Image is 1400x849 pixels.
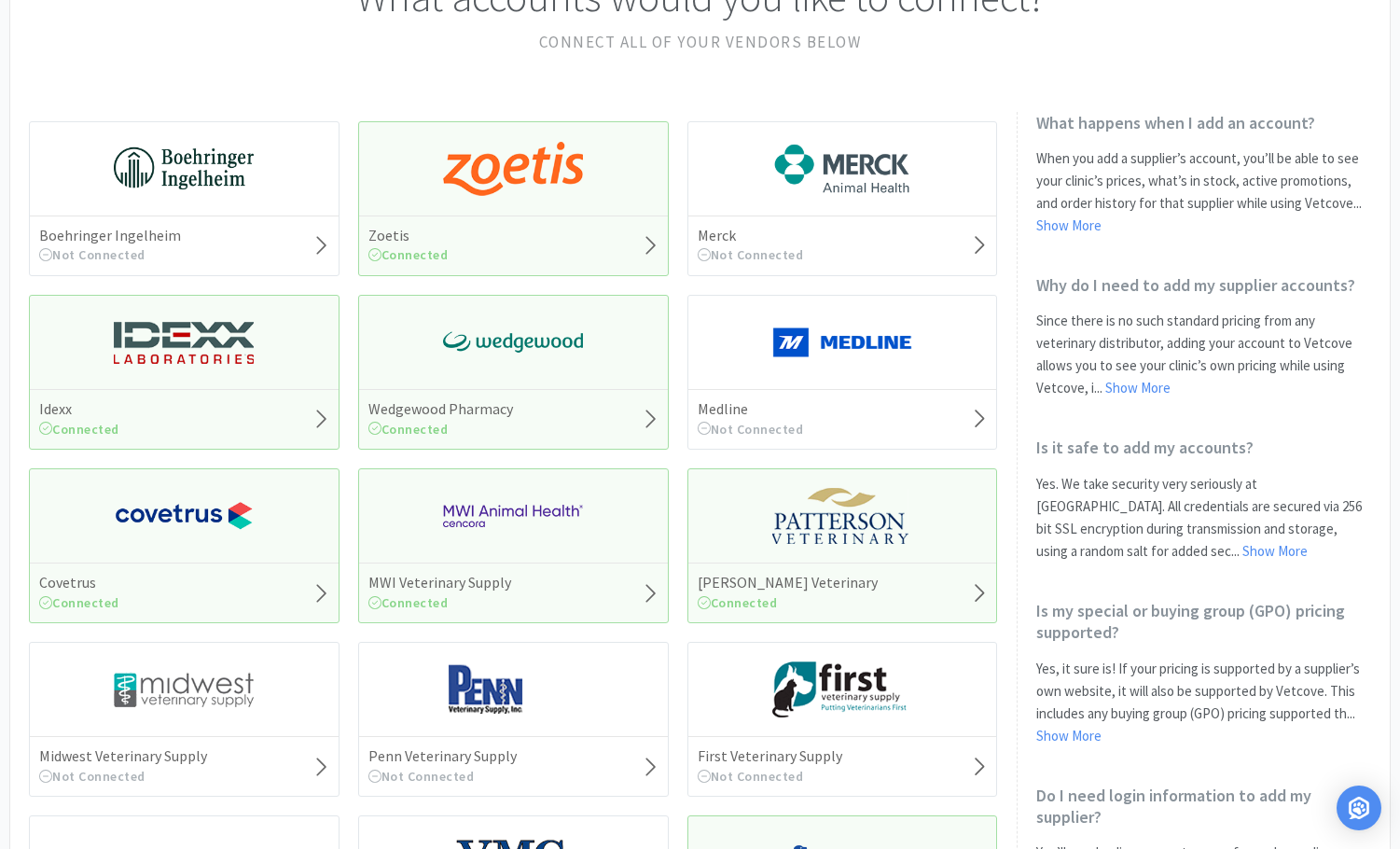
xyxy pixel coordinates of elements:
[368,226,449,245] h5: Zoetis
[368,399,513,419] h5: Wedgewood Pharmacy
[29,30,1371,55] h2: Connect all of your vendors below
[1036,473,1371,563] p: Yes. We take security very seriously at [GEOGRAPHIC_DATA]. All credentials are secured via 256 bi...
[1036,785,1371,828] h2: Do I need login information to add my supplier?
[1036,600,1371,644] h2: Is my special or buying group (GPO) pricing supported?
[368,421,449,438] span: Connected
[114,141,254,197] img: 730db3968b864e76bcafd0174db25112_22.png
[698,594,778,611] span: Connected
[1105,379,1171,397] a: Show More
[39,746,207,766] h5: Midwest Veterinary Supply
[39,399,119,419] h5: Idexx
[114,488,254,544] img: 77fca1acd8b6420a9015268ca798ef17_1.png
[39,594,119,611] span: Connected
[772,661,912,717] img: 67d67680309e4a0bb49a5ff0391dcc42_6.png
[698,746,842,766] h5: First Veterinary Supply
[443,141,583,197] img: a673e5ab4e5e497494167fe422e9a3ab.png
[772,488,912,544] img: f5e969b455434c6296c6d81ef179fa71_3.png
[772,141,912,197] img: 6d7abf38e3b8462597f4a2f88dede81e_176.png
[39,768,146,785] span: Not Connected
[698,246,804,263] span: Not Connected
[1036,147,1371,237] p: When you add a supplier’s account, you’ll be able to see your clinic’s prices, what’s in stock, a...
[114,661,254,717] img: 4dd14cff54a648ac9e977f0c5da9bc2e_5.png
[368,768,475,785] span: Not Connected
[1036,112,1371,133] h2: What happens when I add an account?
[443,661,583,717] img: e1133ece90fa4a959c5ae41b0808c578_9.png
[698,226,804,245] h5: Merck
[1036,437,1371,458] h2: Is it safe to add my accounts?
[1036,658,1371,747] p: Yes, it sure is! If your pricing is supported by a supplier’s own website, it will also be suppor...
[698,573,878,592] h5: [PERSON_NAME] Veterinary
[1036,216,1102,234] a: Show More
[1036,727,1102,745] a: Show More
[368,594,449,611] span: Connected
[1036,274,1371,296] h2: Why do I need to add my supplier accounts?
[39,226,181,245] h5: Boehringer Ingelheim
[1242,542,1308,560] a: Show More
[443,488,583,544] img: f6b2451649754179b5b4e0c70c3f7cb0_2.png
[698,421,804,438] span: Not Connected
[368,573,511,592] h5: MWI Veterinary Supply
[1337,786,1381,830] div: Open Intercom Messenger
[772,314,912,370] img: a646391c64b94eb2892348a965bf03f3_134.png
[698,768,804,785] span: Not Connected
[368,246,449,263] span: Connected
[114,314,254,370] img: 13250b0087d44d67bb1668360c5632f9_13.png
[39,246,146,263] span: Not Connected
[368,746,517,766] h5: Penn Veterinary Supply
[698,399,804,419] h5: Medline
[443,314,583,370] img: e40baf8987b14801afb1611fffac9ca4_8.png
[39,573,119,592] h5: Covetrus
[1036,310,1371,399] p: Since there is no such standard pricing from any veterinary distributor, adding your account to V...
[39,421,119,438] span: Connected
